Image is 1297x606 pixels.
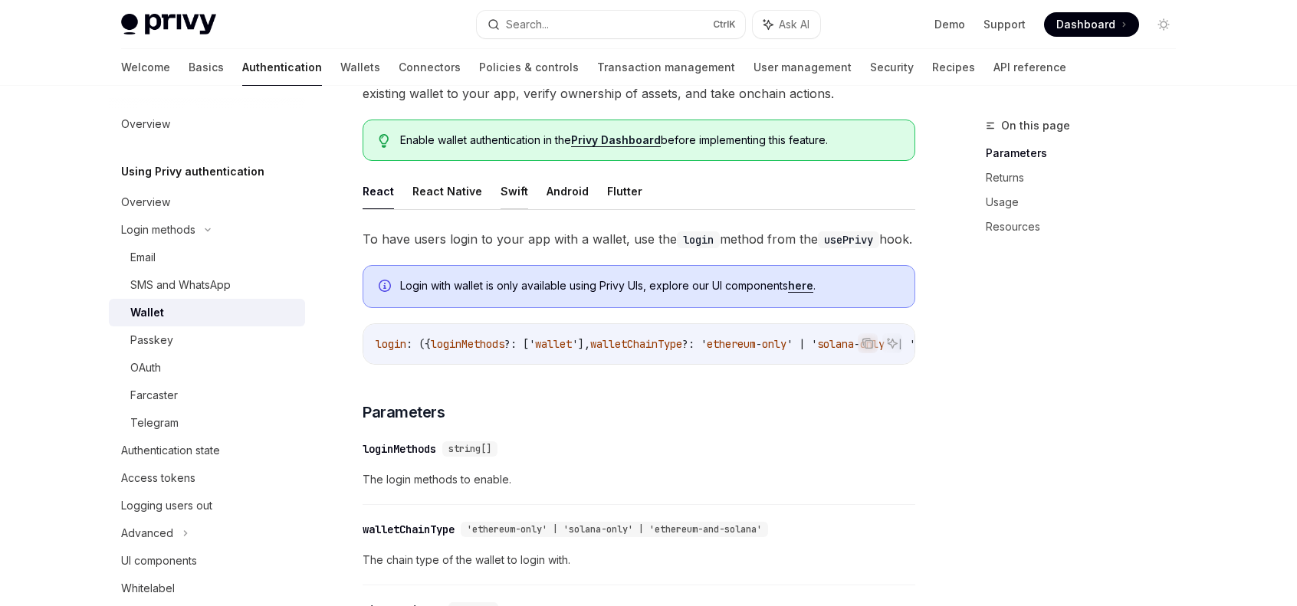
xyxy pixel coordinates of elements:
div: Logging users out [121,496,212,515]
img: light logo [121,14,216,35]
span: To have users login to your app with a wallet, use the method from the hook. [363,228,915,250]
a: Resources [986,215,1188,239]
button: Search...CtrlK [477,11,745,38]
div: UI components [121,552,197,570]
a: API reference [993,49,1066,86]
span: Ask AI [779,17,809,32]
div: Telegram [130,414,179,432]
button: Ask AI [882,333,902,353]
code: usePrivy [818,231,879,248]
button: Swift [501,173,528,209]
span: ethereum [707,337,756,351]
a: Overview [109,110,305,138]
button: Toggle dark mode [1151,12,1176,37]
a: Authentication [242,49,322,86]
a: here [788,279,813,293]
a: Logging users out [109,492,305,519]
span: ?: [' [504,337,535,351]
a: Basics [189,49,224,86]
span: login [376,337,406,351]
button: React Native [412,173,482,209]
a: Recipes [932,49,975,86]
span: solana [817,337,854,351]
a: Demo [934,17,965,32]
h5: Using Privy authentication [121,162,264,181]
a: Parameters [986,141,1188,165]
div: Wallet [130,303,164,322]
a: Farcaster [109,382,305,409]
a: Welcome [121,49,170,86]
div: Login methods [121,221,195,239]
span: ' | ' [786,337,817,351]
button: Flutter [607,173,642,209]
span: Dashboard [1056,17,1115,32]
span: Login with wallet is only available using Privy UIs, explore our UI components . [400,278,899,293]
a: OAuth [109,354,305,382]
svg: Tip [379,134,389,148]
span: Enable wallet authentication in the before implementing this feature. [400,133,899,148]
a: Wallet [109,299,305,326]
a: Connectors [399,49,461,86]
div: loginMethods [363,441,436,457]
a: Passkey [109,326,305,354]
div: Overview [121,115,170,133]
a: Returns [986,165,1188,190]
button: Copy the contents from the code block [858,333,878,353]
a: Security [870,49,914,86]
a: SMS and WhatsApp [109,271,305,299]
a: Privy Dashboard [571,133,661,147]
button: Ask AI [753,11,820,38]
a: Email [109,244,305,271]
div: walletChainType [363,522,455,537]
a: Telegram [109,409,305,437]
button: React [363,173,394,209]
span: walletChainType [590,337,682,351]
span: Parameters [363,401,445,423]
a: Usage [986,190,1188,215]
div: Whitelabel [121,579,175,598]
span: The chain type of the wallet to login with. [363,551,915,569]
div: Farcaster [130,386,178,405]
span: - [756,337,762,351]
span: 'ethereum-only' | 'solana-only' | 'ethereum-and-solana' [467,523,762,536]
a: Authentication state [109,437,305,464]
div: Advanced [121,524,173,542]
a: Policies & controls [479,49,579,86]
div: Passkey [130,331,173,349]
div: Access tokens [121,469,195,487]
code: login [677,231,720,248]
div: OAuth [130,359,161,377]
a: Overview [109,188,305,216]
span: only [762,337,786,351]
a: Whitelabel [109,575,305,602]
a: User management [754,49,852,86]
span: '], [572,337,590,351]
a: Access tokens [109,464,305,492]
button: Android [547,173,589,209]
span: : ({ [406,337,431,351]
span: Ctrl K [713,18,736,31]
span: - [854,337,860,351]
div: Overview [121,193,170,211]
span: The login methods to enable. [363,470,915,489]
span: string[] [448,443,491,455]
svg: Info [379,280,394,295]
a: UI components [109,547,305,575]
span: wallet [535,337,572,351]
div: Email [130,248,156,267]
span: ?: ' [682,337,707,351]
a: Wallets [340,49,380,86]
div: Authentication state [121,441,220,460]
a: Support [983,17,1026,32]
div: Search... [506,15,549,34]
div: SMS and WhatsApp [130,276,231,294]
a: Transaction management [597,49,735,86]
span: loginMethods [431,337,504,351]
span: On this page [1001,116,1070,135]
a: Dashboard [1044,12,1139,37]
